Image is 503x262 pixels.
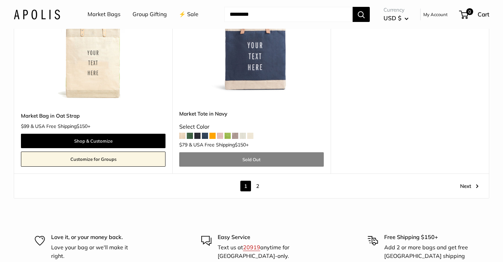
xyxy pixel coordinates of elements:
[31,124,90,129] span: & USA Free Shipping +
[384,5,409,15] span: Currency
[179,9,198,20] a: ⚡️ Sale
[224,7,353,22] input: Search...
[235,142,246,148] span: $150
[5,236,73,257] iframe: Sign Up via Text for Offers
[179,110,324,118] a: Market Tote in Navy
[179,122,324,132] div: Select Color
[240,181,251,191] span: 1
[179,152,324,167] a: Sold Out
[133,9,167,20] a: Group Gifting
[252,181,263,191] a: 2
[478,11,489,18] span: Cart
[384,233,469,242] p: Free Shipping $150+
[51,243,136,261] p: Love your bag or we'll make it right.
[243,244,260,251] a: 20919
[218,233,302,242] p: Easy Service
[460,9,489,20] a: 0 Cart
[77,123,88,129] span: $150
[353,7,370,22] button: Search
[466,8,473,15] span: 0
[21,134,165,148] a: Shop & Customize
[423,10,448,19] a: My Account
[21,152,165,167] a: Customize for Groups
[21,112,165,120] a: Market Bag in Oat Strap
[14,9,60,19] img: Apolis
[21,123,29,129] span: $99
[384,13,409,24] button: USD $
[460,181,479,191] a: Next
[51,233,136,242] p: Love it, or your money back.
[179,142,187,148] span: $79
[189,142,249,147] span: & USA Free Shipping +
[384,14,401,22] span: USD $
[88,9,121,20] a: Market Bags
